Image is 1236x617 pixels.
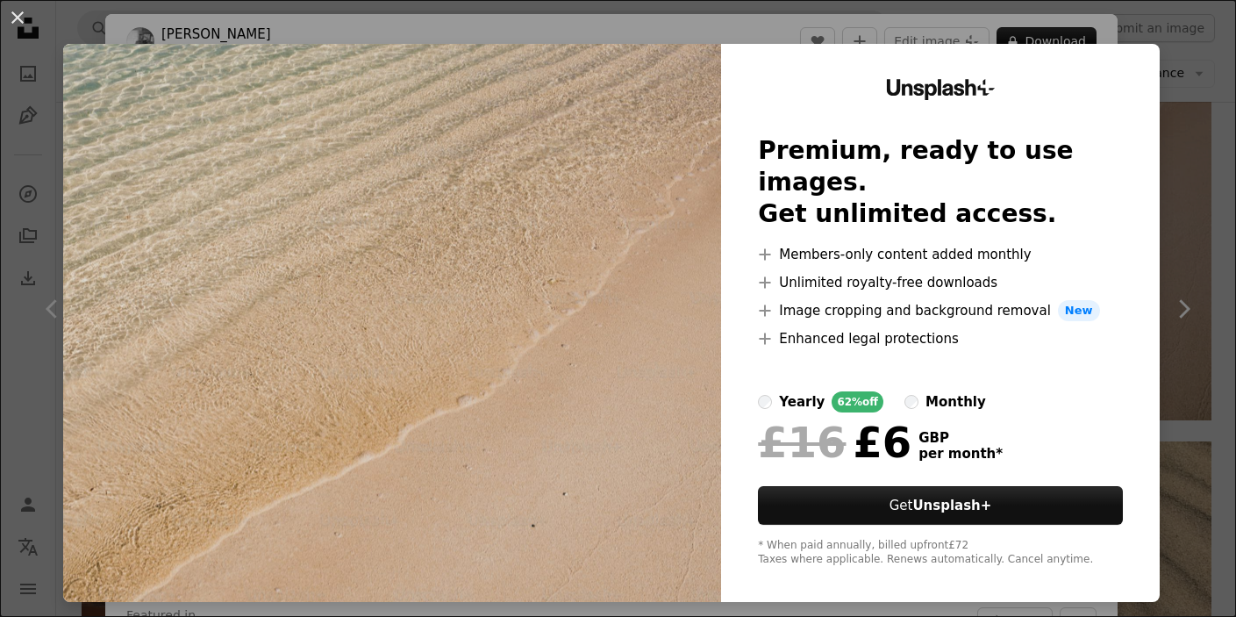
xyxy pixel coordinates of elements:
[758,300,1122,321] li: Image cropping and background removal
[1058,300,1100,321] span: New
[779,391,825,413] div: yearly
[758,420,846,465] span: £16
[758,328,1122,349] li: Enhanced legal protections
[904,395,918,409] input: monthly
[758,395,772,409] input: yearly62%off
[758,539,1122,567] div: * When paid annually, billed upfront £72 Taxes where applicable. Renews automatically. Cancel any...
[758,244,1122,265] li: Members-only content added monthly
[758,272,1122,293] li: Unlimited royalty-free downloads
[918,446,1003,462] span: per month *
[912,498,991,513] strong: Unsplash+
[925,391,986,413] div: monthly
[758,135,1122,230] h2: Premium, ready to use images. Get unlimited access.
[758,420,911,465] div: £6
[918,430,1003,446] span: GBP
[832,391,883,413] div: 62% off
[758,486,1122,525] button: GetUnsplash+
